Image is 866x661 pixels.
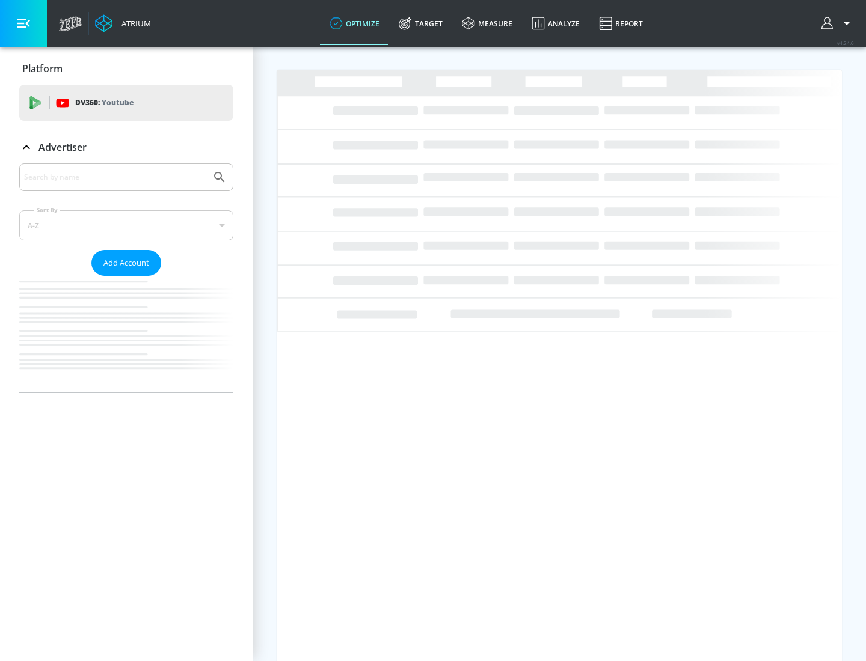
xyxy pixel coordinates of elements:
[19,276,233,392] nav: list of Advertiser
[117,18,151,29] div: Atrium
[24,169,206,185] input: Search by name
[75,96,134,109] p: DV360:
[102,96,134,109] p: Youtube
[452,2,522,45] a: measure
[19,163,233,392] div: Advertiser
[837,40,854,46] span: v 4.24.0
[19,85,233,121] div: DV360: Youtube
[34,206,60,214] label: Sort By
[19,130,233,164] div: Advertiser
[19,210,233,240] div: A-Z
[589,2,653,45] a: Report
[38,141,87,154] p: Advertiser
[91,250,161,276] button: Add Account
[95,14,151,32] a: Atrium
[22,62,63,75] p: Platform
[389,2,452,45] a: Target
[103,256,149,270] span: Add Account
[19,52,233,85] div: Platform
[320,2,389,45] a: optimize
[522,2,589,45] a: Analyze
